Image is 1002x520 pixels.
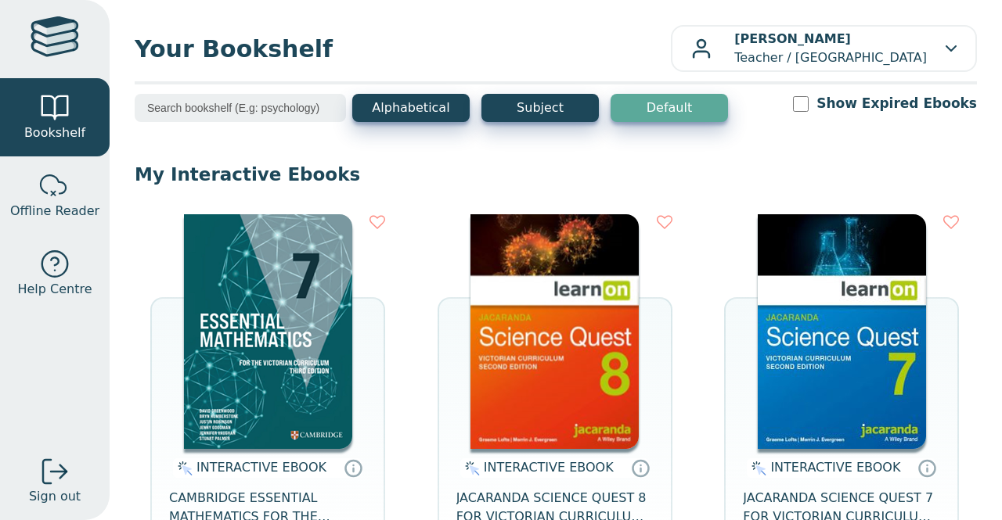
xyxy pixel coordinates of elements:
img: a4cdec38-c0cf-47c5-bca4-515c5eb7b3e9.png [184,214,352,449]
label: Show Expired Ebooks [816,94,977,113]
p: My Interactive Ebooks [135,163,977,186]
p: Teacher / [GEOGRAPHIC_DATA] [734,30,927,67]
img: fffb2005-5288-ea11-a992-0272d098c78b.png [470,214,639,449]
input: Search bookshelf (E.g: psychology) [135,94,346,122]
button: Subject [481,94,599,122]
img: interactive.svg [173,459,193,478]
img: 329c5ec2-5188-ea11-a992-0272d098c78b.jpg [758,214,926,449]
button: [PERSON_NAME]Teacher / [GEOGRAPHIC_DATA] [671,25,977,72]
a: Interactive eBooks are accessed online via the publisher’s portal. They contain interactive resou... [344,458,362,477]
button: Alphabetical [352,94,470,122]
button: Default [611,94,728,122]
b: [PERSON_NAME] [734,31,851,46]
span: INTERACTIVE EBOOK [770,460,900,475]
span: Offline Reader [10,202,99,221]
span: Bookshelf [24,124,85,142]
img: interactive.svg [747,459,766,478]
a: Interactive eBooks are accessed online via the publisher’s portal. They contain interactive resou... [917,458,936,477]
img: interactive.svg [460,459,480,478]
span: INTERACTIVE EBOOK [196,460,326,475]
span: Your Bookshelf [135,31,671,66]
span: Sign out [29,487,81,506]
a: Interactive eBooks are accessed online via the publisher’s portal. They contain interactive resou... [631,458,650,477]
span: INTERACTIVE EBOOK [484,460,614,475]
span: Help Centre [17,280,92,299]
